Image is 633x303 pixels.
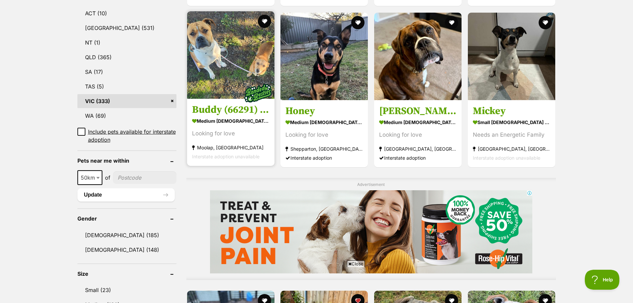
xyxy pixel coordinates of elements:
[585,270,620,290] iframe: Help Scout Beacon - Open
[347,260,365,267] span: Close
[539,16,552,29] button: favourite
[186,178,556,280] div: Advertisement
[285,130,363,139] div: Looking for love
[77,128,176,144] a: Include pets available for interstate adoption
[77,228,176,242] a: [DEMOGRAPHIC_DATA] (185)
[77,170,102,185] span: 50km
[77,188,175,202] button: Update
[77,94,176,108] a: VIC (333)
[77,6,176,20] a: ACT (10)
[285,117,363,127] strong: medium [DEMOGRAPHIC_DATA] Dog
[379,130,457,139] div: Looking for love
[192,116,269,126] strong: medium [DEMOGRAPHIC_DATA] Dog
[374,13,462,100] img: Odie - Boxer Dog
[77,79,176,93] a: TAS (5)
[77,50,176,64] a: QLD (365)
[77,36,176,50] a: NT (1)
[210,190,532,273] iframe: Advertisement
[285,105,363,117] h3: Honey
[473,117,550,127] strong: small [DEMOGRAPHIC_DATA] Dog
[379,144,457,153] strong: [GEOGRAPHIC_DATA], [GEOGRAPHIC_DATA]
[379,117,457,127] strong: medium [DEMOGRAPHIC_DATA] Dog
[77,271,176,277] header: Size
[241,76,274,110] img: bonded besties
[88,128,176,144] span: Include pets available for interstate adoption
[192,103,269,116] h3: Buddy (66291) and Poppy (58809)
[473,144,550,153] strong: [GEOGRAPHIC_DATA], [GEOGRAPHIC_DATA]
[351,16,365,29] button: favourite
[285,153,363,162] div: Interstate adoption
[77,109,176,123] a: WA (69)
[468,13,555,100] img: Mickey - Jack Russell Terrier Dog
[285,144,363,153] strong: Shepparton, [GEOGRAPHIC_DATA]
[374,100,462,167] a: [PERSON_NAME] medium [DEMOGRAPHIC_DATA] Dog Looking for love [GEOGRAPHIC_DATA], [GEOGRAPHIC_DATA]...
[77,243,176,257] a: [DEMOGRAPHIC_DATA] (148)
[187,11,274,99] img: Buddy (66291) and Poppy (58809) - Staffordshire Bull Terrier Dog
[77,65,176,79] a: SA (17)
[473,155,540,161] span: Interstate adoption unavailable
[192,143,269,152] strong: Moolap, [GEOGRAPHIC_DATA]
[113,171,176,184] input: postcode
[192,129,269,138] div: Looking for love
[77,283,176,297] a: Small (23)
[192,154,260,159] span: Interstate adoption unavailable
[280,13,368,100] img: Honey - Australian Kelpie Dog
[445,16,458,29] button: favourite
[379,105,457,117] h3: [PERSON_NAME]
[379,153,457,162] div: Interstate adoption
[473,105,550,117] h3: Mickey
[280,100,368,167] a: Honey medium [DEMOGRAPHIC_DATA] Dog Looking for love Shepparton, [GEOGRAPHIC_DATA] Interstate ado...
[468,100,555,167] a: Mickey small [DEMOGRAPHIC_DATA] Dog Needs an Energetic Family [GEOGRAPHIC_DATA], [GEOGRAPHIC_DATA...
[77,21,176,35] a: [GEOGRAPHIC_DATA] (531)
[105,174,110,182] span: of
[78,173,102,182] span: 50km
[258,15,271,28] button: favourite
[196,270,438,300] iframe: Advertisement
[77,158,176,164] header: Pets near me within
[187,98,274,166] a: Buddy (66291) and Poppy (58809) medium [DEMOGRAPHIC_DATA] Dog Looking for love Moolap, [GEOGRAPHI...
[77,216,176,222] header: Gender
[473,130,550,139] div: Needs an Energetic Family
